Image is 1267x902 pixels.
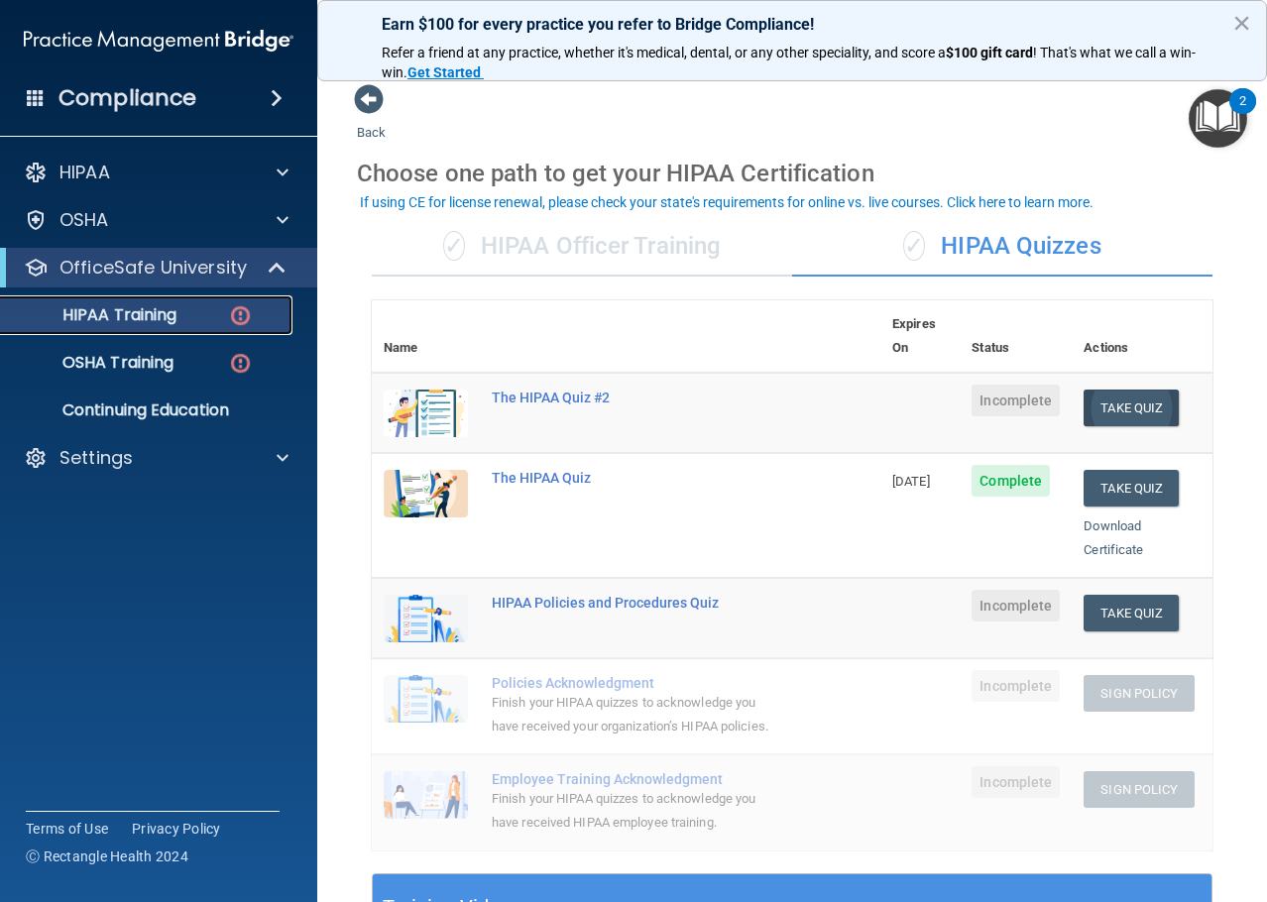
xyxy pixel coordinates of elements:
button: Close [1232,7,1251,39]
span: ✓ [443,231,465,261]
strong: $100 gift card [946,45,1033,60]
a: Privacy Policy [132,819,221,839]
span: Complete [972,465,1050,497]
div: HIPAA Officer Training [372,217,792,277]
p: OSHA [59,208,109,232]
div: HIPAA Policies and Procedures Quiz [492,595,781,611]
div: The HIPAA Quiz #2 [492,390,781,405]
span: ✓ [903,231,925,261]
div: Finish your HIPAA quizzes to acknowledge you have received HIPAA employee training. [492,787,781,835]
p: HIPAA [59,161,110,184]
div: HIPAA Quizzes [792,217,1212,277]
a: Terms of Use [26,819,108,839]
div: The HIPAA Quiz [492,470,781,486]
th: Status [960,300,1072,373]
p: HIPAA Training [13,305,176,325]
span: Refer a friend at any practice, whether it's medical, dental, or any other speciality, and score a [382,45,946,60]
img: danger-circle.6113f641.png [228,303,253,328]
a: HIPAA [24,161,288,184]
span: ! That's what we call a win-win. [382,45,1196,80]
div: If using CE for license renewal, please check your state's requirements for online vs. live cours... [360,195,1094,209]
span: Ⓒ Rectangle Health 2024 [26,846,188,866]
p: OSHA Training [13,353,173,373]
button: Take Quiz [1084,595,1179,631]
button: Take Quiz [1084,470,1179,507]
div: Employee Training Acknowledgment [492,771,781,787]
span: Incomplete [972,590,1060,621]
img: danger-circle.6113f641.png [228,351,253,376]
a: Settings [24,446,288,470]
button: If using CE for license renewal, please check your state's requirements for online vs. live cours... [357,192,1096,212]
span: Incomplete [972,385,1060,416]
p: OfficeSafe University [59,256,247,280]
span: [DATE] [892,474,930,489]
th: Name [372,300,480,373]
p: Settings [59,446,133,470]
img: PMB logo [24,21,293,60]
button: Take Quiz [1084,390,1179,426]
h4: Compliance [58,84,196,112]
strong: Get Started [407,64,481,80]
a: Get Started [407,64,484,80]
p: Continuing Education [13,400,284,420]
a: Download Certificate [1084,518,1143,557]
div: Finish your HIPAA quizzes to acknowledge you have received your organization’s HIPAA policies. [492,691,781,738]
button: Sign Policy [1084,675,1194,712]
th: Actions [1072,300,1212,373]
button: Open Resource Center, 2 new notifications [1189,89,1247,148]
span: Incomplete [972,670,1060,702]
a: OfficeSafe University [24,256,288,280]
div: Policies Acknowledgment [492,675,781,691]
iframe: Drift Widget Chat Controller [924,761,1243,841]
div: Choose one path to get your HIPAA Certification [357,145,1227,202]
a: Back [357,101,386,140]
a: OSHA [24,208,288,232]
p: Earn $100 for every practice you refer to Bridge Compliance! [382,15,1203,34]
th: Expires On [880,300,960,373]
div: 2 [1239,101,1246,127]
